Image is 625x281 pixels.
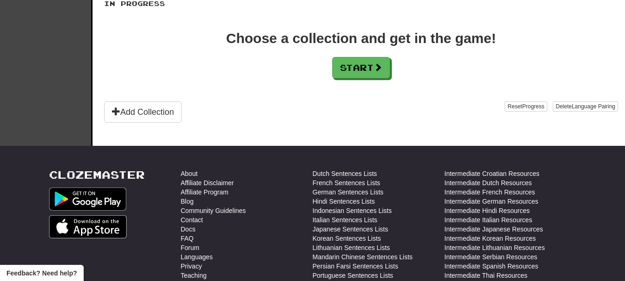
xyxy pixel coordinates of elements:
[49,187,127,211] img: Get it on Google Play
[313,243,390,252] a: Lithuanian Sentences Lists
[445,225,543,234] a: Intermediate Japanese Resources
[445,187,535,197] a: Intermediate French Resources
[445,169,539,178] a: Intermediate Croatian Resources
[181,178,234,187] a: Affiliate Disclaimer
[522,103,545,110] span: Progress
[553,101,618,112] button: DeleteLanguage Pairing
[445,252,538,262] a: Intermediate Serbian Resources
[445,271,528,280] a: Intermediate Thai Resources
[181,252,213,262] a: Languages
[313,197,375,206] a: Hindi Sentences Lists
[181,187,229,197] a: Affiliate Program
[445,234,536,243] a: Intermediate Korean Resources
[313,178,380,187] a: French Sentences Lists
[313,187,384,197] a: German Sentences Lists
[313,262,398,271] a: Persian Farsi Sentences Lists
[104,101,182,123] button: Add Collection
[226,31,496,45] div: Choose a collection and get in the game!
[49,215,127,238] img: Get it on App Store
[181,234,194,243] a: FAQ
[445,262,538,271] a: Intermediate Spanish Resources
[445,206,530,215] a: Intermediate Hindi Resources
[181,243,199,252] a: Forum
[572,103,615,110] span: Language Pairing
[445,243,545,252] a: Intermediate Lithuanian Resources
[313,252,413,262] a: Mandarin Chinese Sentences Lists
[313,169,377,178] a: Dutch Sentences Lists
[505,101,547,112] button: ResetProgress
[313,234,381,243] a: Korean Sentences Lists
[313,225,388,234] a: Japanese Sentences Lists
[181,197,194,206] a: Blog
[332,57,390,78] button: Start
[445,178,532,187] a: Intermediate Dutch Resources
[445,215,532,225] a: Intermediate Italian Resources
[181,225,196,234] a: Docs
[181,206,246,215] a: Community Guidelines
[313,206,392,215] a: Indonesian Sentences Lists
[181,215,203,225] a: Contact
[313,271,393,280] a: Portuguese Sentences Lists
[181,169,198,178] a: About
[49,169,145,181] a: Clozemaster
[313,215,377,225] a: Italian Sentences Lists
[6,269,77,278] span: Open feedback widget
[445,197,538,206] a: Intermediate German Resources
[181,271,207,280] a: Teaching
[181,262,202,271] a: Privacy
